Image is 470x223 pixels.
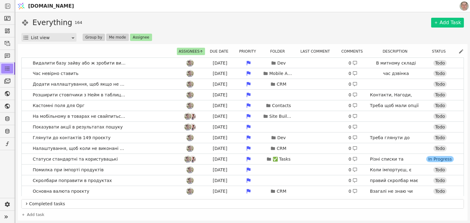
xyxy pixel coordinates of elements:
p: Треба щоб мали опції обов'язкове і унікальне [370,102,422,122]
p: Contacts [272,102,291,109]
div: [DATE] [206,81,234,87]
p: CRM [277,188,286,195]
div: 0 [349,81,357,87]
div: 0 [349,145,357,152]
img: Ad [186,177,194,184]
a: Час невірно ставитьAd[DATE]Mobile App To-Do0 час дзвінкаTodo [22,68,464,79]
div: Todo [433,177,447,184]
img: Ad [186,188,194,195]
img: Ad [186,80,194,88]
p: Треба глянути до контактів 149 проєкту. Там бардачок ще раніше був. Поплуталися мейли та імена. А... [370,135,422,199]
p: Site Builder [269,113,294,120]
a: Add Task [431,18,464,28]
div: 0 [349,60,357,66]
div: Todo [433,92,447,98]
div: Todo [433,81,447,87]
p: В митному складі [376,60,416,66]
img: Ad [186,91,194,98]
span: Додати наллаштування, щоб якщо не вибрано причини втрати, не можна закрити Нагоду [30,80,128,89]
div: Todo [433,135,447,141]
a: Глянути до контактів 149 проєктуAd[DATE]Dev0 Треба глянути до контактів 149 проєкту. Там бардачок... [22,132,464,143]
span: 164 [75,20,82,26]
img: Ad [184,123,192,131]
span: Помилка при імпорті продуктів [30,165,106,174]
div: Todo [433,188,447,194]
div: [DATE] [206,177,234,184]
img: Ad [186,102,194,109]
button: Priority [237,48,261,55]
div: Todo [433,145,447,151]
img: Хр [188,155,196,163]
img: Ad [184,155,192,163]
button: Me mode [106,34,129,41]
img: 1560949290925-CROPPED-IMG_0201-2-.jpg [460,2,469,11]
div: 0 [349,167,357,173]
a: Показувати акції в результатах пошукуAdХр[DATE]0 Todo [22,122,464,132]
a: Видалити базу зайву або ж зробити видалення (через смітник)Ad[DATE]Dev0 В митному складіTodo [22,58,464,68]
a: Основна валюта проєктуAd[DATE]CRM0 Взагалі не знаю чи потрібно десь визначати. Але виникають пита... [22,186,464,196]
button: Assignee [130,34,152,41]
div: Due date [207,48,235,55]
img: Ad [186,70,194,77]
div: Todo [433,113,447,119]
div: Folder [264,48,295,55]
p: ✅ Tasks [273,156,291,162]
div: 0 [349,177,357,184]
p: CRM [277,145,286,152]
p: Dev [277,60,286,66]
p: Mobile App To-Do [269,70,294,77]
a: Помилка при імпорті продуктівAd[DATE]0 Коли імпортуєш, є СКЮ, і є GTIN і якщо GTIN пустий двічі а... [22,165,464,175]
div: Comments [339,48,368,55]
div: 0 [349,70,357,77]
div: 0 [349,124,357,130]
p: Контакти, Нагоди, Таски [370,92,422,105]
span: Completed tasks [29,201,461,207]
p: час дзвінка [383,70,409,77]
div: Todo [433,102,447,109]
div: [DATE] [206,102,234,109]
span: [DOMAIN_NAME] [28,2,74,10]
div: 0 [349,92,357,98]
a: Скролбари поправити в продуктахAd[DATE]0 правий скролбар має бути завжди видноTodo [22,175,464,186]
div: 0 [349,188,357,195]
div: Todo [433,60,447,66]
a: Кастомні поля для ОргAd[DATE]Contacts0 Треба щоб мали опції обов'язкове і унікальнеTodo [22,100,464,111]
div: [DATE] [206,145,234,152]
button: Group by [83,34,105,41]
img: Ad [186,59,194,67]
div: [DATE] [206,188,234,195]
div: [DATE] [206,124,234,130]
p: Різні списки та фолдери мають свої статуси. Але є ієрархія. Якщо в папки є набір статусів. Папка ... [370,156,422,214]
div: 0 [349,102,357,109]
div: Status [425,48,456,55]
p: CRM [277,81,286,87]
p: Dev [277,135,286,141]
img: Ad [184,113,192,120]
div: Description [371,48,423,55]
span: Час невірно ставить [30,69,81,78]
img: Ad [186,134,194,141]
div: [DATE] [206,60,234,66]
button: Folder [268,48,290,55]
span: Показувати акції в результатах пошуку [30,123,125,132]
span: Add task [27,212,44,218]
a: Налаштування, щоб коли не виконані задачі, не можна закрити НагодуAd[DATE]CRM0 Todo [22,143,464,154]
a: [DOMAIN_NAME] [15,0,77,12]
div: [DATE] [206,135,234,141]
a: На мобільному в товарах не свайпиться вертикально по фотоAdХр[DATE]Site Builder0 Todo [22,111,464,121]
button: Status [430,48,451,55]
a: Додати наллаштування, щоб якщо не вибрано причини втрати, не можна закрити НагодуAd[DATE]CRM0 Todo [22,79,464,89]
a: Статуси стандартні та користувацькіAdХр[DATE]✅ Tasks0 Різні списки та фолдери мають свої статуси.... [22,154,464,164]
div: [DATE] [206,92,234,98]
div: [DATE] [206,113,234,120]
button: Assignees [177,48,205,55]
p: Коли імпортуєш, є СКЮ, і є GTIN і якщо GTIN пустий двічі або більше - система думає що пусті це д... [370,167,422,212]
img: Ad [186,166,194,173]
div: 0 [349,156,357,162]
div: In Progress [426,156,453,162]
div: [DATE] [206,167,234,173]
div: List view [31,33,71,42]
p: правий скролбар має бути завжди видно [370,177,422,190]
div: 0 [349,135,357,141]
